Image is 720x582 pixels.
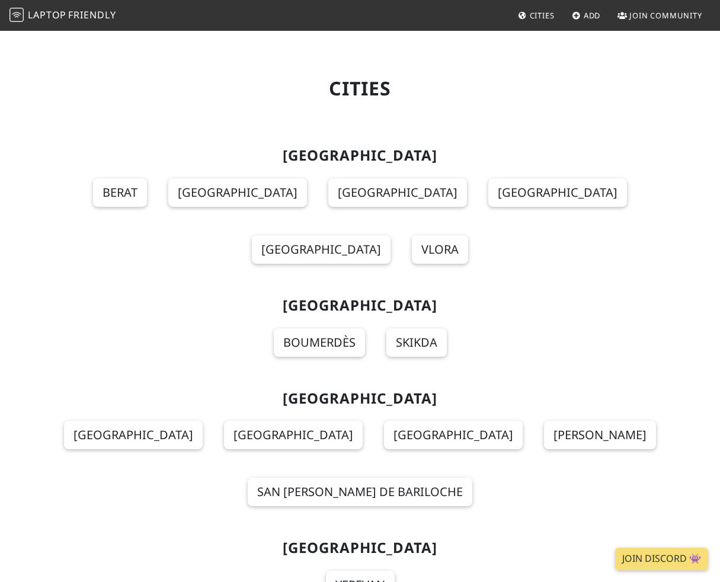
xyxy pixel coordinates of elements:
a: [GEOGRAPHIC_DATA] [168,178,307,207]
h2: [GEOGRAPHIC_DATA] [30,297,691,314]
a: San [PERSON_NAME] de Bariloche [248,478,472,506]
h2: [GEOGRAPHIC_DATA] [30,539,691,557]
span: Join Community [629,10,702,21]
a: Berat [93,178,147,207]
a: [GEOGRAPHIC_DATA] [488,178,627,207]
a: [GEOGRAPHIC_DATA] [64,421,203,449]
a: Vlora [412,235,468,264]
a: LaptopFriendly LaptopFriendly [9,5,116,26]
a: Cities [513,5,559,26]
h1: Cities [30,77,691,100]
a: Boumerdès [274,328,365,357]
span: Friendly [68,8,116,21]
a: [GEOGRAPHIC_DATA] [252,235,391,264]
h2: [GEOGRAPHIC_DATA] [30,390,691,407]
span: Cities [530,10,555,21]
a: Join Community [613,5,707,26]
span: Add [584,10,601,21]
a: Join Discord 👾 [615,548,708,570]
a: [PERSON_NAME] [544,421,656,449]
a: [GEOGRAPHIC_DATA] [224,421,363,449]
h2: [GEOGRAPHIC_DATA] [30,147,691,164]
a: [GEOGRAPHIC_DATA] [328,178,467,207]
span: Laptop [28,8,66,21]
img: LaptopFriendly [9,8,24,22]
a: Skikda [386,328,447,357]
a: Add [567,5,606,26]
a: [GEOGRAPHIC_DATA] [384,421,523,449]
